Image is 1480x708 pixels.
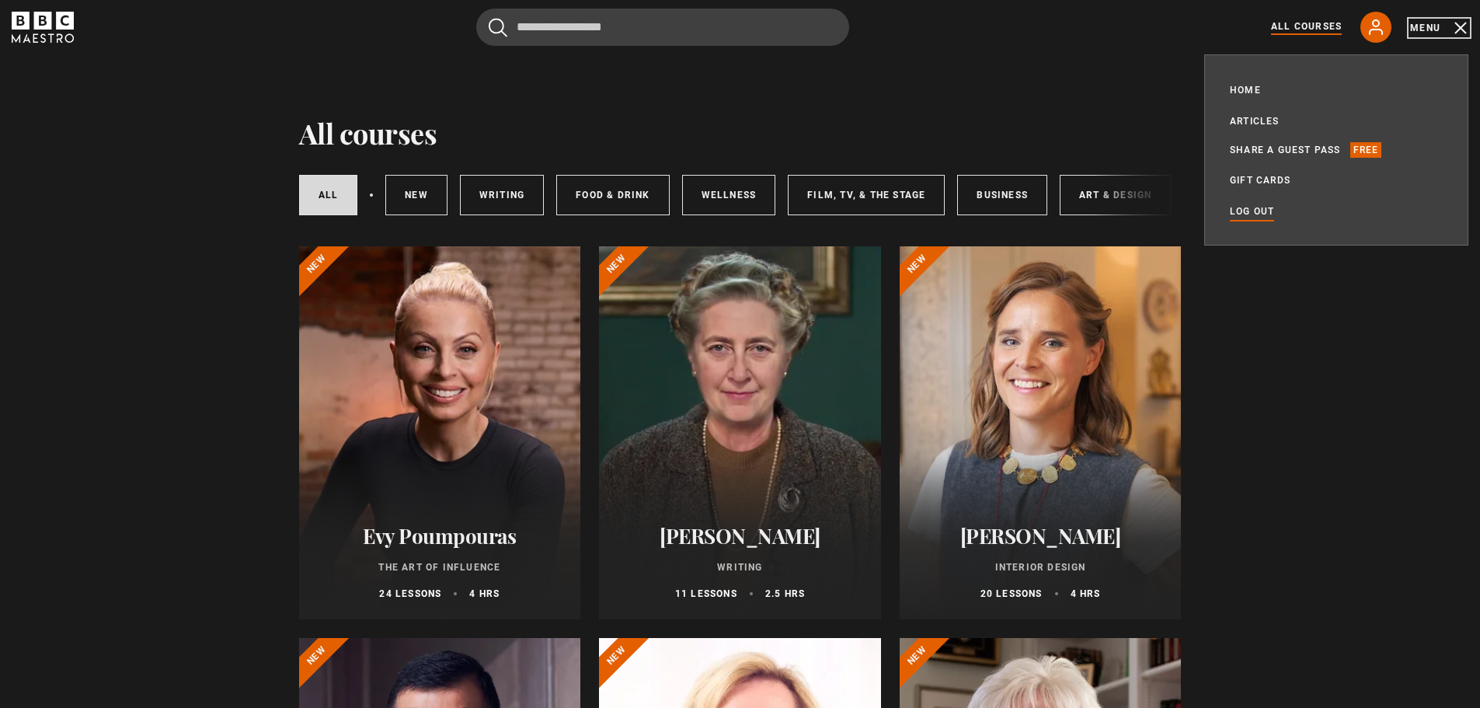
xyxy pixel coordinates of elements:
button: Submit the search query [489,18,507,37]
h2: [PERSON_NAME] [918,524,1163,548]
h2: Evy Poumpouras [318,524,562,548]
a: Evy Poumpouras The Art of Influence 24 lessons 4 hrs New [299,246,581,619]
a: [PERSON_NAME] Interior Design 20 lessons 4 hrs New [900,246,1182,619]
svg: BBC Maestro [12,12,74,43]
a: Articles [1230,113,1280,129]
a: Log out [1230,204,1274,219]
input: Search [476,9,849,46]
h1: All courses [299,117,437,149]
p: The Art of Influence [318,560,562,574]
p: Writing [618,560,862,574]
a: Share a guest pass [1230,142,1341,158]
p: 24 lessons [379,587,441,601]
p: 20 lessons [980,587,1043,601]
h2: [PERSON_NAME] [618,524,862,548]
a: Film, TV, & The Stage [788,175,945,215]
p: Interior Design [918,560,1163,574]
a: Wellness [682,175,776,215]
p: 4 hrs [469,587,500,601]
a: Art & Design [1060,175,1171,215]
p: 2.5 hrs [765,587,805,601]
p: Free [1350,142,1382,158]
a: Gift Cards [1230,173,1290,188]
a: Home [1230,82,1261,98]
button: Toggle navigation [1410,20,1468,36]
a: Business [957,175,1047,215]
a: Food & Drink [556,175,669,215]
a: [PERSON_NAME] Writing 11 lessons 2.5 hrs New [599,246,881,619]
a: New [385,175,447,215]
p: 11 lessons [675,587,737,601]
a: Writing [460,175,544,215]
a: All Courses [1271,19,1342,35]
a: All [299,175,358,215]
p: 4 hrs [1071,587,1101,601]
